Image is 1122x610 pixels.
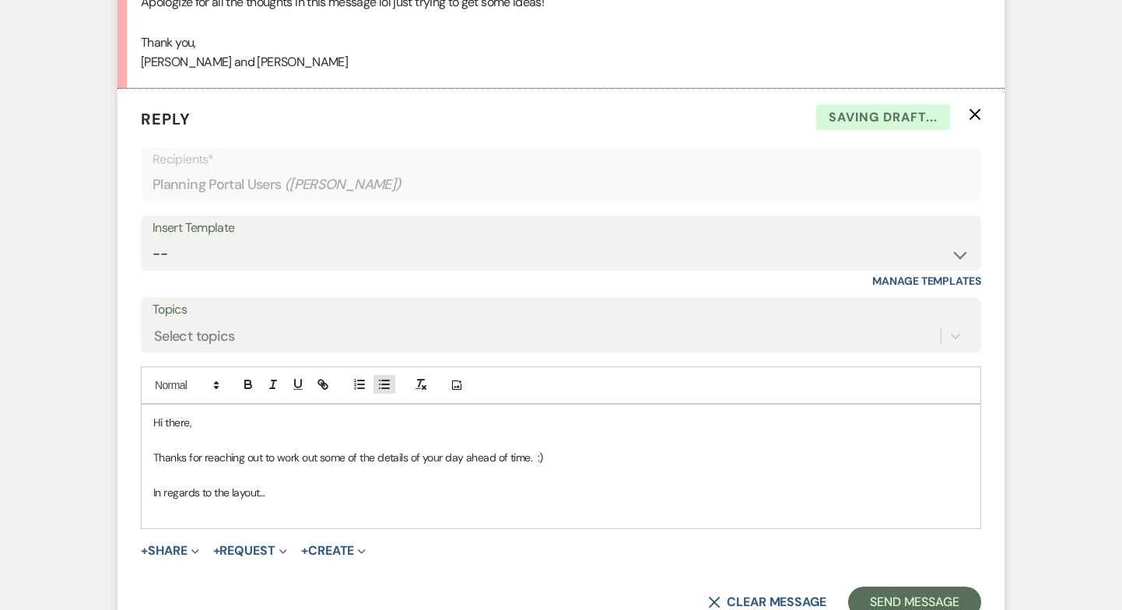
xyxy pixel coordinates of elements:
[153,299,969,321] label: Topics
[153,449,969,466] p: Thanks for reaching out to work out some of the details of your day ahead of time. :)
[153,149,969,170] p: Recipients*
[708,596,826,608] button: Clear message
[816,104,950,131] span: Saving draft...
[141,33,981,53] p: Thank you,
[213,545,287,557] button: Request
[154,326,235,347] div: Select topics
[213,545,220,557] span: +
[872,274,981,288] a: Manage Templates
[153,170,969,200] div: Planning Portal Users
[301,545,366,557] button: Create
[153,217,969,240] div: Insert Template
[141,109,191,129] span: Reply
[141,52,981,72] p: [PERSON_NAME] and [PERSON_NAME]
[301,545,308,557] span: +
[285,174,401,195] span: ( [PERSON_NAME] )
[153,414,969,431] p: Hi there,
[141,545,199,557] button: Share
[141,545,148,557] span: +
[153,484,969,501] p: In regards to the layout...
